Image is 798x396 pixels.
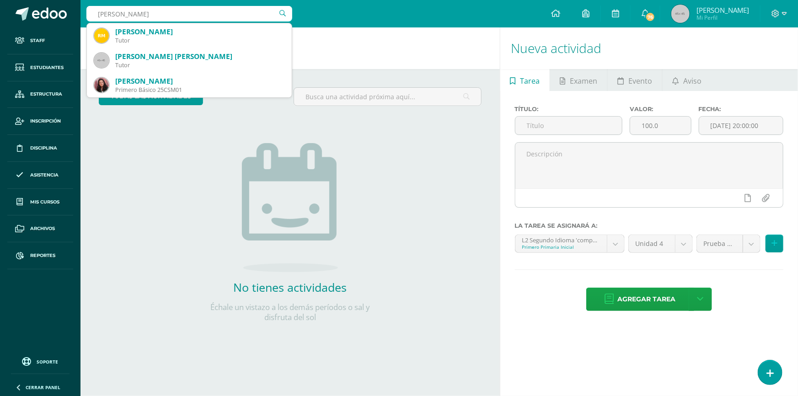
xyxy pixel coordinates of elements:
[515,235,624,252] a: L2 Segundo Idioma 'compound--L2 Segundo Idioma'Primero Primaria Inicial
[7,108,73,135] a: Inscripción
[198,302,381,322] p: Échale un vistazo a los demás períodos o sal y disfruta del sol
[115,86,284,94] div: Primero Básico 25CSM01
[7,81,73,108] a: Estructura
[550,69,607,91] a: Examen
[242,143,338,272] img: no_activities.png
[522,244,600,250] div: Primero Primaria Inicial
[663,69,712,91] a: Aviso
[671,5,690,23] img: 45x45
[636,235,668,252] span: Unidad 4
[618,288,676,310] span: Agregar tarea
[7,27,73,54] a: Staff
[520,70,540,92] span: Tarea
[26,384,60,391] span: Cerrar panel
[30,171,59,179] span: Asistencia
[86,6,292,21] input: Busca un usuario...
[608,69,662,91] a: Evento
[697,235,760,252] a: Prueba de Logro (40.0%)
[515,106,622,112] label: Título:
[629,70,653,92] span: Evento
[699,106,783,112] label: Fecha:
[684,70,702,92] span: Aviso
[94,53,109,68] img: 45x45
[115,61,284,69] div: Tutor
[696,5,749,15] span: [PERSON_NAME]
[94,28,109,43] img: abdb1642d54c3baae3ab2da8bd565f35.png
[7,162,73,189] a: Asistencia
[7,54,73,81] a: Estudiantes
[570,70,597,92] span: Examen
[30,198,59,206] span: Mis cursos
[30,225,55,232] span: Archivos
[7,189,73,216] a: Mis cursos
[30,91,62,98] span: Estructura
[696,14,749,21] span: Mi Perfil
[7,135,73,162] a: Disciplina
[94,78,109,92] img: 3f854bb4c46aeb69089cd89b46fa7fa4.png
[500,69,550,91] a: Tarea
[515,117,622,134] input: Título
[629,235,692,252] a: Unidad 4
[294,88,481,106] input: Busca una actividad próxima aquí...
[30,252,55,259] span: Reportes
[37,359,59,365] span: Soporte
[7,242,73,269] a: Reportes
[699,117,783,134] input: Fecha de entrega
[115,27,284,37] div: [PERSON_NAME]
[30,144,57,152] span: Disciplina
[115,52,284,61] div: [PERSON_NAME] [PERSON_NAME]
[11,355,70,367] a: Soporte
[704,235,736,252] span: Prueba de Logro (40.0%)
[115,76,284,86] div: [PERSON_NAME]
[630,106,691,112] label: Valor:
[30,64,64,71] span: Estudiantes
[522,235,600,244] div: L2 Segundo Idioma 'compound--L2 Segundo Idioma'
[30,37,45,44] span: Staff
[515,222,783,229] label: La tarea se asignará a:
[645,12,655,22] span: 76
[511,27,787,69] h1: Nueva actividad
[198,279,381,295] h2: No tienes actividades
[7,215,73,242] a: Archivos
[30,118,61,125] span: Inscripción
[115,37,284,44] div: Tutor
[630,117,691,134] input: Puntos máximos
